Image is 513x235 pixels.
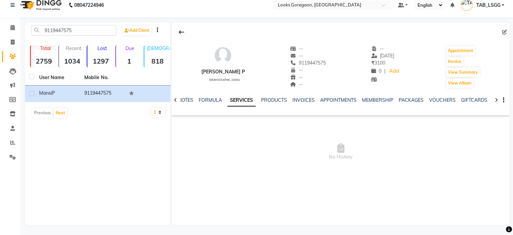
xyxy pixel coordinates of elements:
a: INVOICES [292,97,315,103]
span: TAB_LSGG [476,2,500,9]
span: P [52,90,55,96]
a: APPOINTMENTS [320,97,357,103]
span: -- [290,81,303,87]
button: View Summary [446,68,480,77]
a: GIFTCARDS [461,97,487,103]
p: Lost [90,45,114,51]
span: -- [290,74,303,80]
span: [DEMOGRAPHIC_DATA] [209,78,239,81]
a: SERVICES [227,94,256,107]
button: Appointment [446,46,475,55]
div: [PERSON_NAME] P [201,68,245,75]
span: -- [290,67,303,73]
a: Add [388,67,400,76]
a: PRODUCTS [261,97,287,103]
button: View Album [446,78,473,88]
strong: 1 [116,57,142,65]
a: Add Client [123,26,151,35]
span: ₹ [371,60,374,66]
button: Next [54,108,67,118]
span: 3100 [371,60,385,66]
span: 0 [371,68,381,74]
span: -- [371,46,384,52]
input: Search by Name/Mobile/Email/Code [31,25,116,36]
p: [DEMOGRAPHIC_DATA] [147,45,171,51]
strong: 818 [144,57,171,65]
a: FORMULA [199,97,222,103]
a: VOUCHERS [429,97,456,103]
p: Total [33,45,57,51]
strong: 1297 [87,57,114,65]
th: User Name [35,70,80,86]
img: avatar [213,45,233,66]
span: Mansi [39,90,52,96]
div: Back to Client [174,26,189,39]
td: 9119447575 [80,86,125,102]
a: PACKAGES [399,97,424,103]
span: -- [290,53,303,59]
p: Due [117,45,142,51]
span: | [384,68,385,75]
strong: 1034 [59,57,85,65]
a: NOTES [178,97,193,103]
th: Mobile No. [80,70,125,86]
span: No History [172,118,510,186]
a: MEMBERSHIP [362,97,393,103]
span: [DATE] [371,53,394,59]
span: 9119447575 [290,60,326,66]
strong: 2759 [31,57,57,65]
p: Recent [62,45,85,51]
span: -- [290,46,303,52]
button: Invoice [446,57,463,66]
